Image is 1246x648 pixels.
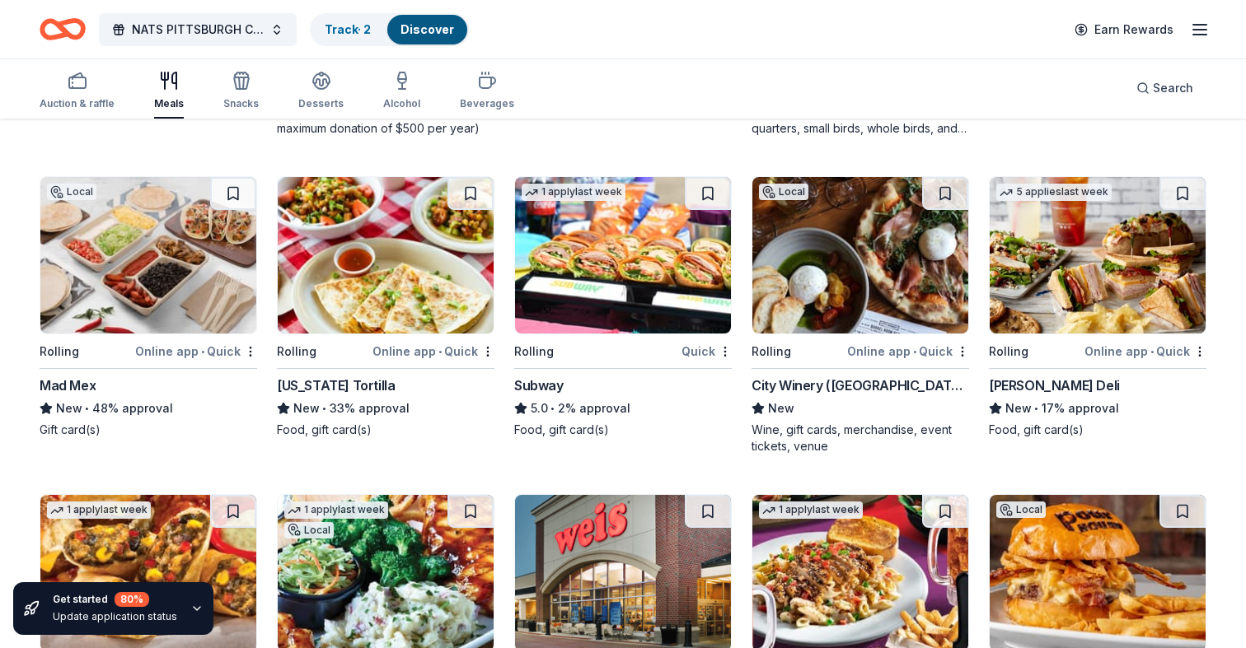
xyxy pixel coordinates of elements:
div: Beverages [460,97,514,110]
a: Discover [400,22,454,36]
div: Auction & raffle [40,97,115,110]
button: Search [1123,72,1206,105]
div: 2% approval [514,399,732,418]
span: • [438,345,442,358]
div: Gift cards ($50-100 value, with a maximum donation of $500 per year) [277,104,494,137]
div: Update application status [53,610,177,623]
a: Image for McAlister's Deli5 applieslast weekRollingOnline app•Quick[PERSON_NAME] DeliNew•17% appr... [989,176,1206,438]
div: Rolling [40,342,79,361]
div: [US_STATE] Tortilla [277,375,395,395]
span: 5.0 [531,399,548,418]
div: Gift card(s) [40,422,257,438]
div: Local [47,184,96,200]
span: Search [1153,78,1193,98]
div: Subway [514,375,564,395]
div: Alcohol [383,97,420,110]
img: Image for McAlister's Deli [990,177,1206,333]
div: [PERSON_NAME] Deli [989,375,1120,395]
div: Local [284,522,334,538]
div: Get started [53,592,177,607]
button: Auction & raffle [40,64,115,119]
div: Online app Quick [847,341,969,361]
div: Chicken products, including drums, leg quarters, small birds, whole birds, and whole legs [752,104,969,137]
span: New [1005,399,1032,418]
button: NATS PITTSBURGH CHAPTER FIRST ANNIVERSARY [99,13,297,46]
button: Track· 2Discover [310,13,469,46]
button: Snacks [223,64,259,119]
div: Online app Quick [372,341,494,361]
div: Online app Quick [1084,341,1206,361]
div: Local [759,184,808,200]
div: Quick [682,341,732,361]
img: Image for City Winery (Philadelphia) [752,177,968,333]
div: 17% approval [989,399,1206,418]
button: Desserts [298,64,344,119]
span: New [56,399,82,418]
div: Food, gift card(s) [277,422,494,438]
div: Rolling [752,342,791,361]
span: • [1034,402,1038,415]
span: • [85,402,89,415]
div: 48% approval [40,399,257,418]
div: Rolling [277,342,316,361]
div: 1 apply last week [47,501,151,519]
span: • [1150,345,1154,358]
button: Alcohol [383,64,420,119]
span: • [550,402,555,415]
span: New [293,399,320,418]
div: Local [996,501,1046,518]
span: • [201,345,204,358]
a: Earn Rewards [1065,15,1183,44]
div: 80 % [115,592,149,607]
span: • [913,345,916,358]
span: New [768,399,794,418]
img: Image for California Tortilla [278,177,494,333]
a: Image for City Winery (Philadelphia)LocalRollingOnline app•QuickCity Winery ([GEOGRAPHIC_DATA])Ne... [752,176,969,455]
div: 33% approval [277,399,494,418]
div: 1 apply last week [759,501,863,519]
div: Desserts [298,97,344,110]
button: Beverages [460,64,514,119]
img: Image for Mad Mex [40,177,256,333]
span: • [322,402,326,415]
a: Home [40,10,86,49]
div: Snacks [223,97,259,110]
div: Rolling [514,342,554,361]
img: Image for Subway [515,177,731,333]
div: 5 applies last week [996,184,1112,201]
a: Image for Mad MexLocalRollingOnline app•QuickMad MexNew•48% approvalGift card(s) [40,176,257,438]
a: Track· 2 [325,22,371,36]
button: Meals [154,64,184,119]
div: 1 apply last week [522,184,625,201]
div: Food, gift card(s) [514,422,732,438]
div: Rolling [989,342,1028,361]
span: NATS PITTSBURGH CHAPTER FIRST ANNIVERSARY [132,20,264,40]
div: Online app Quick [135,341,257,361]
div: City Winery ([GEOGRAPHIC_DATA]) [752,375,969,395]
div: Food, gift card(s) [989,422,1206,438]
div: Wine, gift cards, merchandise, event tickets, venue [752,422,969,455]
div: 1 apply last week [284,501,388,519]
div: Meals [154,97,184,110]
a: Image for California TortillaRollingOnline app•Quick[US_STATE] TortillaNew•33% approvalFood, gift... [277,176,494,438]
a: Image for Subway1 applylast weekRollingQuickSubway5.0•2% approvalFood, gift card(s) [514,176,732,438]
div: Mad Mex [40,375,96,395]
